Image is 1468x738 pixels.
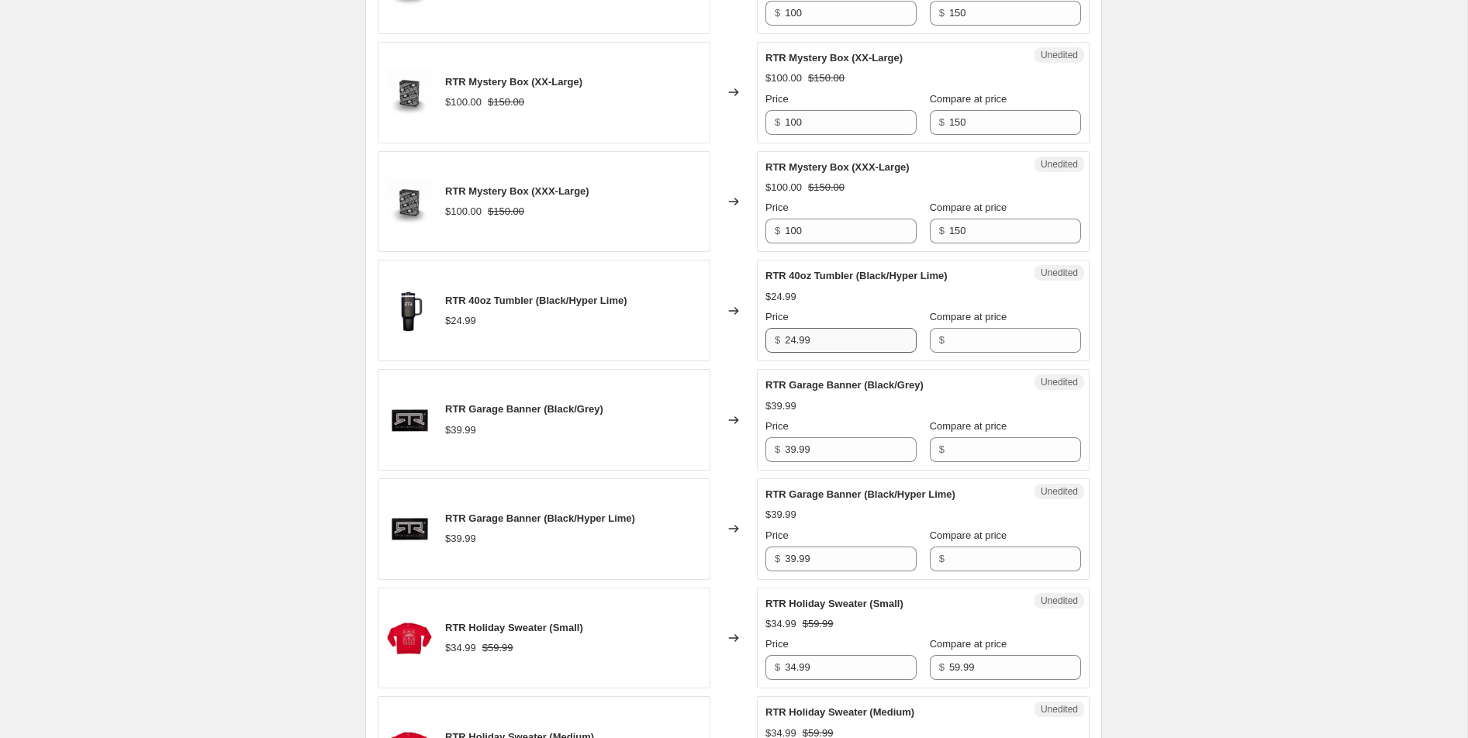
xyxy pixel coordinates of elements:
span: $ [775,334,780,346]
strike: $59.99 [482,640,513,656]
div: $39.99 [765,398,796,414]
strike: $59.99 [803,616,834,632]
span: Price [765,202,789,213]
span: RTR Mystery Box (XX-Large) [765,52,903,64]
span: $ [775,553,780,564]
span: $ [775,7,780,19]
img: rtr-garage-banner-rtr-vehicles-657472_80x.jpg [386,397,433,443]
img: rtr-garage-banner-rtr-vehicles-657472_80x.jpg [386,505,433,552]
div: $39.99 [445,422,476,438]
span: RTR 40oz Tumbler (Black/Hyper Lime) [445,295,627,306]
div: $34.99 [445,640,476,656]
img: rtr-mystery-box-rtr-vehicles-778050_80x.jpg [386,178,433,225]
div: $24.99 [765,289,796,305]
img: rtr-holiday-sweater-rtr-vehicles-191065_80x.jpg [386,615,433,661]
span: Price [765,638,789,650]
strike: $150.00 [488,95,524,110]
span: $ [775,116,780,128]
div: $100.00 [765,71,802,86]
span: Unedited [1041,267,1078,279]
span: Unedited [1041,158,1078,171]
span: Unedited [1041,485,1078,498]
span: $ [939,443,945,455]
div: $100.00 [445,95,482,110]
span: Price [765,93,789,105]
span: RTR Garage Banner (Black/Grey) [445,403,603,415]
img: rtr-40oz-tumbler-rtr-vehicles-971912_80x.jpg [386,288,433,334]
div: $100.00 [445,204,482,219]
span: RTR Garage Banner (Black/Hyper Lime) [765,488,955,500]
span: Compare at price [930,202,1007,213]
span: $ [939,7,945,19]
div: $39.99 [445,531,476,547]
span: $ [775,443,780,455]
span: Compare at price [930,529,1007,541]
span: Compare at price [930,638,1007,650]
span: RTR Holiday Sweater (Small) [765,598,903,609]
span: Unedited [1041,376,1078,388]
span: RTR Holiday Sweater (Small) [445,622,583,633]
span: $ [939,661,945,673]
div: $39.99 [765,507,796,522]
div: $100.00 [765,180,802,195]
span: RTR Holiday Sweater (Medium) [765,706,914,718]
span: Price [765,311,789,322]
span: Unedited [1041,49,1078,61]
div: $24.99 [445,313,476,329]
span: RTR Mystery Box (XX-Large) [445,76,582,88]
span: Unedited [1041,703,1078,716]
span: RTR Mystery Box (XXX-Large) [765,161,910,173]
div: $34.99 [765,616,796,632]
span: Compare at price [930,420,1007,432]
span: $ [939,334,945,346]
span: $ [775,661,780,673]
span: RTR Garage Banner (Black/Grey) [765,379,924,391]
span: RTR Mystery Box (XXX-Large) [445,185,589,197]
span: $ [939,116,945,128]
span: RTR 40oz Tumbler (Black/Hyper Lime) [765,270,948,281]
span: $ [939,225,945,236]
strike: $150.00 [808,71,845,86]
span: $ [939,553,945,564]
span: $ [775,225,780,236]
span: Price [765,529,789,541]
strike: $150.00 [808,180,845,195]
strike: $150.00 [488,204,524,219]
span: Unedited [1041,595,1078,607]
span: Compare at price [930,93,1007,105]
span: RTR Garage Banner (Black/Hyper Lime) [445,512,635,524]
span: Compare at price [930,311,1007,322]
span: Price [765,420,789,432]
img: rtr-mystery-box-rtr-vehicles-778050_80x.jpg [386,69,433,116]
